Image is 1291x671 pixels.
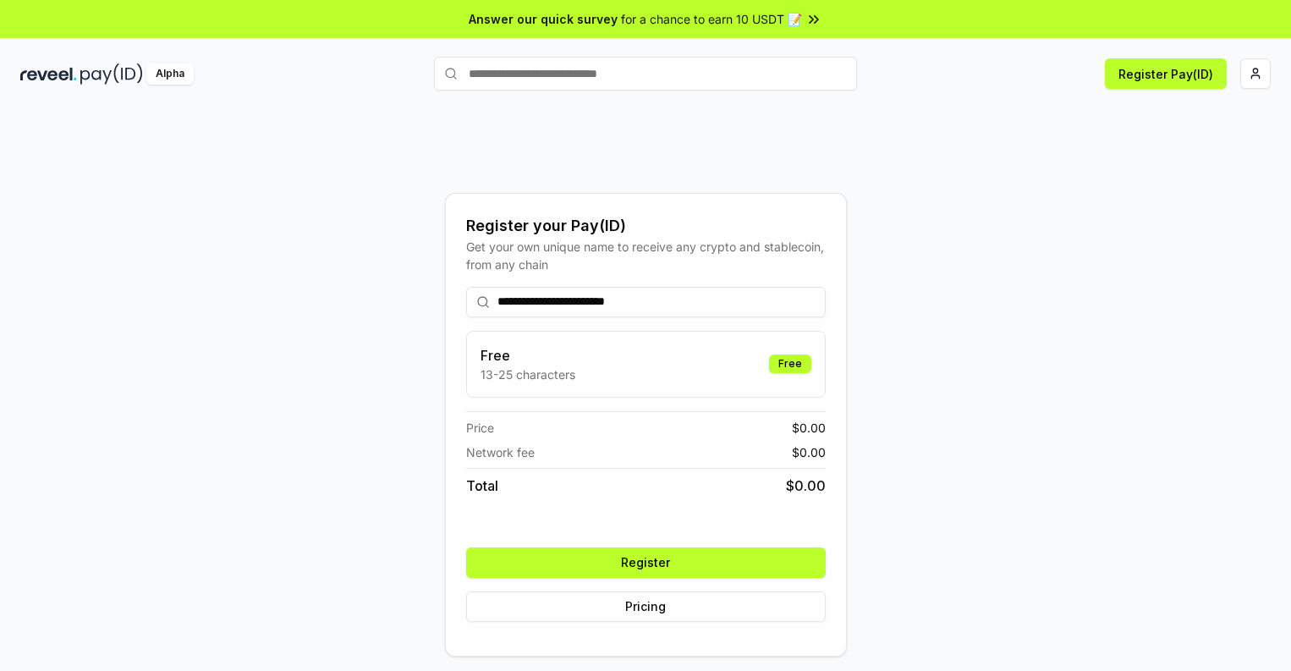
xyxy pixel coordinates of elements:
[20,63,77,85] img: reveel_dark
[466,238,826,273] div: Get your own unique name to receive any crypto and stablecoin, from any chain
[466,214,826,238] div: Register your Pay(ID)
[1105,58,1227,89] button: Register Pay(ID)
[466,591,826,622] button: Pricing
[80,63,143,85] img: pay_id
[469,10,618,28] span: Answer our quick survey
[466,419,494,437] span: Price
[466,476,498,496] span: Total
[481,345,575,366] h3: Free
[792,443,826,461] span: $ 0.00
[792,419,826,437] span: $ 0.00
[466,443,535,461] span: Network fee
[621,10,802,28] span: for a chance to earn 10 USDT 📝
[481,366,575,383] p: 13-25 characters
[769,355,811,373] div: Free
[146,63,194,85] div: Alpha
[786,476,826,496] span: $ 0.00
[466,547,826,578] button: Register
